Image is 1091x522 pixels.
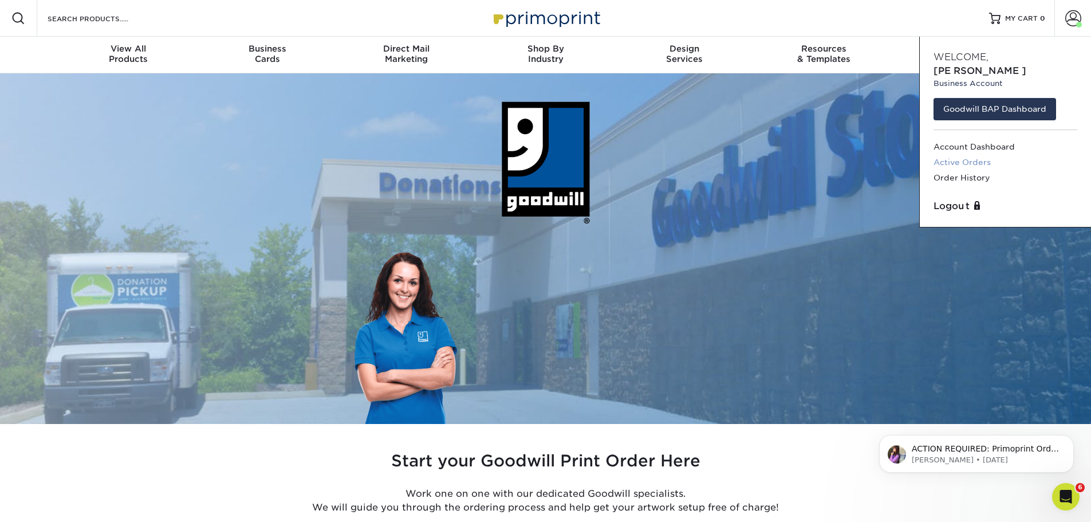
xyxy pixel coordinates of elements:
[934,199,1077,213] a: Logout
[934,170,1077,186] a: Order History
[934,155,1077,170] a: Active Orders
[46,11,158,25] input: SEARCH PRODUCTS.....
[353,252,459,424] img: Goodwill BAP
[59,44,198,64] div: Products
[337,44,476,54] span: Direct Mail
[1005,14,1038,23] span: MY CART
[615,44,754,54] span: Design
[211,487,881,515] p: Work one on one with our dedicated Goodwill specialists. We will guide you through the ordering p...
[59,37,198,73] a: View AllProducts
[198,44,337,64] div: Cards
[862,411,1091,491] iframe: Intercom notifications message
[754,44,893,64] div: & Templates
[476,37,615,73] a: Shop ByIndustry
[1052,483,1080,511] iframe: Intercom live chat
[615,44,754,64] div: Services
[337,37,476,73] a: Direct MailMarketing
[893,37,1033,73] a: Contact& Support
[754,37,893,73] a: Resources& Templates
[198,44,337,54] span: Business
[934,65,1026,76] span: [PERSON_NAME]
[893,44,1033,64] div: & Support
[934,98,1056,120] a: Goodwill BAP Dashboard
[754,44,893,54] span: Resources
[476,44,615,54] span: Shop By
[934,78,1077,89] small: Business Account
[1040,14,1045,22] span: 0
[476,44,615,64] div: Industry
[211,452,881,471] h3: Start your Goodwill Print Order Here
[59,44,198,54] span: View All
[460,101,632,225] img: Goodwill BAP
[1076,483,1085,492] span: 6
[337,44,476,64] div: Marketing
[893,44,1033,54] span: Contact
[934,52,988,62] span: Welcome,
[934,139,1077,155] a: Account Dashboard
[198,37,337,73] a: BusinessCards
[615,37,754,73] a: DesignServices
[489,6,603,30] img: Primoprint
